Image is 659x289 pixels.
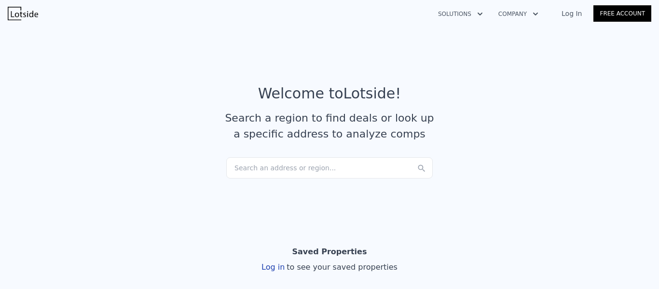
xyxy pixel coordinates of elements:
a: Free Account [593,5,651,22]
span: to see your saved properties [285,262,398,272]
img: Lotside [8,7,38,20]
button: Solutions [430,5,491,23]
button: Company [491,5,546,23]
div: Welcome to Lotside ! [258,85,401,102]
div: Search a region to find deals or look up a specific address to analyze comps [221,110,438,142]
a: Log In [550,9,593,18]
div: Search an address or region... [226,157,433,179]
div: Log in [261,261,398,273]
div: Saved Properties [292,242,367,261]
